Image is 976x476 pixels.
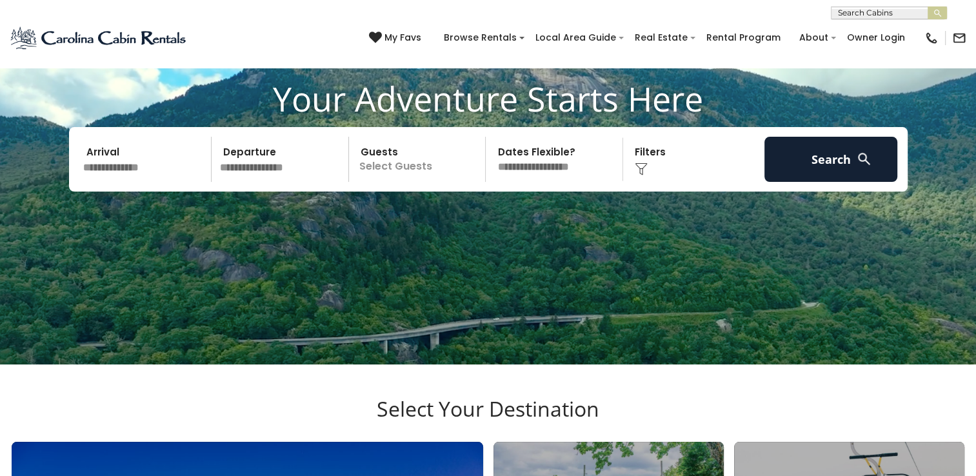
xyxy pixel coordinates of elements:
[353,137,486,182] p: Select Guests
[841,28,911,48] a: Owner Login
[628,28,694,48] a: Real Estate
[700,28,787,48] a: Rental Program
[635,163,648,175] img: filter--v1.png
[437,28,523,48] a: Browse Rentals
[856,151,872,167] img: search-regular-white.png
[529,28,622,48] a: Local Area Guide
[793,28,835,48] a: About
[369,31,424,45] a: My Favs
[384,31,421,45] span: My Favs
[952,31,966,45] img: mail-regular-black.png
[10,79,966,119] h1: Your Adventure Starts Here
[924,31,939,45] img: phone-regular-black.png
[10,397,966,442] h3: Select Your Destination
[764,137,898,182] button: Search
[10,25,188,51] img: Blue-2.png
